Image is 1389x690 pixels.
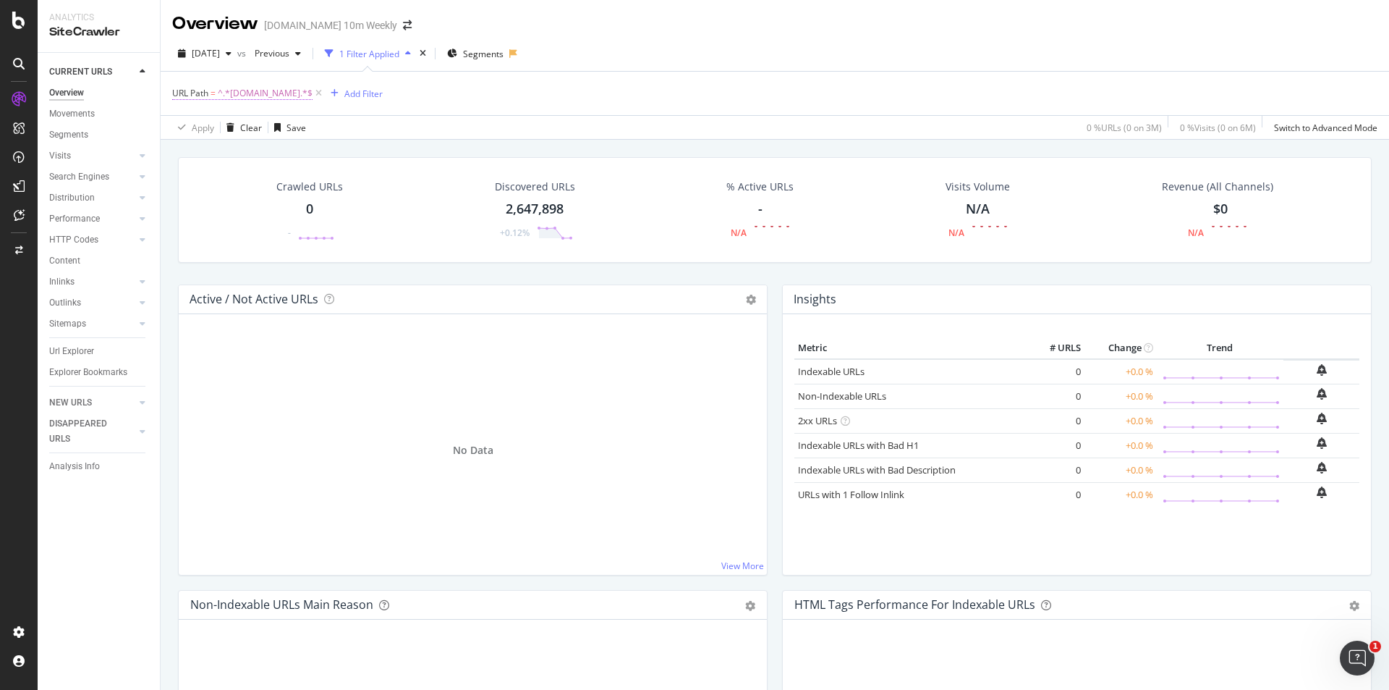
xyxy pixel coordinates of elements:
[49,106,95,122] div: Movements
[1084,433,1157,458] td: +0.0 %
[798,463,956,476] a: Indexable URLs with Bad Description
[249,42,307,65] button: Previous
[1317,413,1327,424] div: bell-plus
[240,122,262,134] div: Clear
[190,597,373,612] div: Non-Indexable URLs Main Reason
[1027,433,1084,458] td: 0
[1084,337,1157,359] th: Change
[1162,180,1273,194] span: Revenue (All Channels)
[1213,200,1228,217] span: $0
[49,190,95,206] div: Distribution
[249,47,289,59] span: Previous
[172,12,258,36] div: Overview
[441,42,509,65] button: Segments
[49,395,135,411] a: NEW URLS
[1349,601,1359,611] div: gear
[264,18,397,33] div: [DOMAIN_NAME] 10m Weekly
[946,180,1010,194] div: Visits Volume
[726,180,794,194] div: % Active URLs
[49,365,127,380] div: Explorer Bookmarks
[49,416,135,447] a: DISAPPEARED URLS
[731,227,747,239] div: N/A
[463,48,504,60] span: Segments
[172,42,237,65] button: [DATE]
[286,122,306,134] div: Save
[276,180,343,194] div: Crawled URLs
[192,47,220,59] span: 2025 Aug. 29th
[1317,487,1327,498] div: bell-plus
[1340,641,1375,676] iframe: Intercom live chat
[49,148,135,164] a: Visits
[344,88,383,100] div: Add Filter
[798,390,886,403] a: Non-Indexable URLs
[49,316,86,332] div: Sitemaps
[1180,122,1256,134] div: 0 % Visits ( 0 on 6M )
[49,127,88,143] div: Segments
[325,85,383,102] button: Add Filter
[49,274,135,290] a: Inlinks
[1027,482,1084,507] td: 0
[49,253,80,269] div: Content
[49,169,135,185] a: Search Engines
[49,85,150,101] a: Overview
[49,295,135,311] a: Outlinks
[1268,116,1377,139] button: Switch to Advanced Mode
[948,227,964,239] div: N/A
[306,200,313,219] div: 0
[798,414,837,427] a: 2xx URLs
[1157,337,1283,359] th: Trend
[49,344,150,359] a: Url Explorer
[49,64,112,80] div: CURRENT URLS
[221,116,262,139] button: Clear
[49,211,100,227] div: Performance
[403,20,412,30] div: arrow-right-arrow-left
[49,232,98,248] div: HTTP Codes
[1317,462,1327,474] div: bell-plus
[49,85,84,101] div: Overview
[211,87,216,99] span: =
[1369,641,1381,652] span: 1
[798,439,919,452] a: Indexable URLs with Bad H1
[49,127,150,143] a: Segments
[1084,384,1157,408] td: +0.0 %
[49,211,135,227] a: Performance
[49,253,150,269] a: Content
[172,116,214,139] button: Apply
[49,106,150,122] a: Movements
[745,601,755,611] div: gear
[798,488,904,501] a: URLs with 1 Follow Inlink
[49,395,92,411] div: NEW URLS
[1027,384,1084,408] td: 0
[1084,458,1157,482] td: +0.0 %
[453,443,493,458] span: No Data
[1027,458,1084,482] td: 0
[798,365,865,378] a: Indexable URLs
[794,337,1027,359] th: Metric
[237,47,249,59] span: vs
[1274,122,1377,134] div: Switch to Advanced Mode
[1027,337,1084,359] th: # URLS
[49,459,150,474] a: Analysis Info
[1084,408,1157,433] td: +0.0 %
[794,290,836,309] h4: Insights
[506,200,564,219] div: 2,647,898
[495,180,575,194] div: Discovered URLs
[339,48,399,60] div: 1 Filter Applied
[1317,364,1327,376] div: bell-plus
[49,459,100,474] div: Analysis Info
[49,190,135,206] a: Distribution
[1027,408,1084,433] td: 0
[49,344,94,359] div: Url Explorer
[49,316,135,332] a: Sitemaps
[1027,359,1084,384] td: 0
[1087,122,1162,134] div: 0 % URLs ( 0 on 3M )
[172,87,208,99] span: URL Path
[268,116,306,139] button: Save
[319,42,417,65] button: 1 Filter Applied
[746,295,756,305] i: Options
[218,83,313,104] span: ^.*[DOMAIN_NAME].*$
[1084,482,1157,507] td: +0.0 %
[1188,227,1204,239] div: N/A
[49,295,81,311] div: Outlinks
[288,227,291,239] div: -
